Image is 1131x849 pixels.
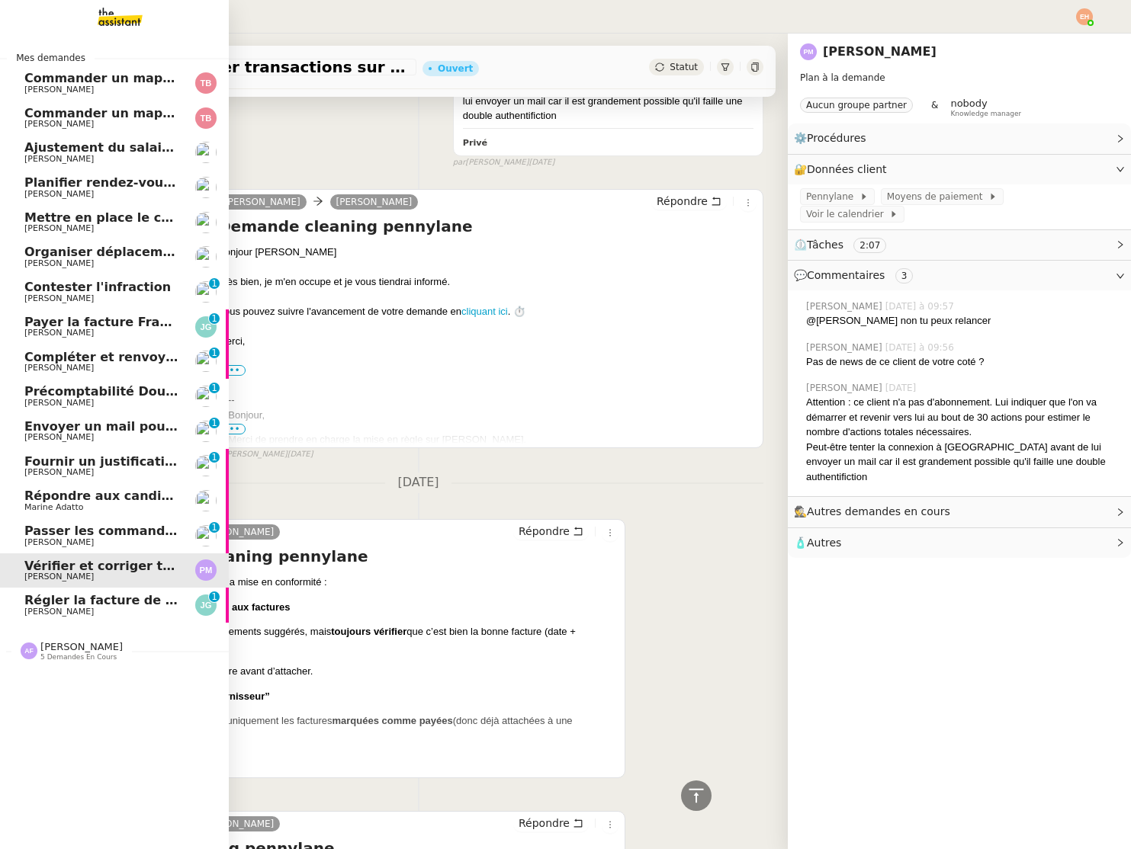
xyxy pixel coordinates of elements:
span: Commander un mapping pour Afigec [24,71,276,85]
small: [PERSON_NAME] [211,448,313,461]
span: Compléter et renvoyer le formulaire de rupture - Marine Baroin [24,350,461,364]
nz-badge-sup: 1 [209,452,220,463]
span: [PERSON_NAME] [24,85,94,95]
img: svg [195,72,217,94]
span: Commentaires [807,269,885,281]
span: [PERSON_NAME] [24,398,94,408]
a: [PERSON_NAME] [218,195,307,209]
div: 💬Commentaires 3 [788,261,1131,290]
p: Merci de prendre en charge la mise en règle sur [PERSON_NAME]. [228,432,757,447]
span: [PERSON_NAME] [24,258,94,268]
p: 1 [211,418,217,431]
div: ----- [218,392,757,408]
img: users%2F0v3yA2ZOZBYwPN7V38GNVTYjOQj1%2Favatar%2Fa58eb41e-cbb7-4128-9131-87038ae72dcb [195,177,217,198]
span: [DATE] à 09:56 [885,341,957,354]
img: users%2FxcSDjHYvjkh7Ays4vB9rOShue3j1%2Favatar%2Fc5852ac1-ab6d-4275-813a-2130981b2f82 [195,386,217,407]
span: Contester l'infraction [24,280,171,294]
img: users%2F0v3yA2ZOZBYwPN7V38GNVTYjOQj1%2Favatar%2Fa58eb41e-cbb7-4128-9131-87038ae72dcb [195,281,217,303]
h4: Re: Demande cleaning pennylane [80,546,619,567]
span: [PERSON_NAME] [24,537,94,547]
span: Organiser déplacement à [GEOGRAPHIC_DATA] [24,245,345,259]
span: Pennylane [806,189,859,204]
p: 1 [211,313,217,327]
span: Répondre [657,194,708,209]
img: users%2FxcSDjHYvjkh7Ays4vB9rOShue3j1%2Favatar%2Fc5852ac1-ab6d-4275-813a-2130981b2f82 [195,212,217,233]
div: Merci, [218,334,757,349]
a: [PERSON_NAME] [192,525,281,539]
img: users%2F0v3yA2ZOZBYwPN7V38GNVTYjOQj1%2Favatar%2Fa58eb41e-cbb7-4128-9131-87038ae72dcb [195,455,217,476]
span: ⏲️ [794,239,899,251]
p: 1 [211,278,217,292]
span: [PERSON_NAME] [24,607,94,617]
img: users%2FxcSDjHYvjkh7Ays4vB9rOShue3j1%2Favatar%2Fc5852ac1-ab6d-4275-813a-2130981b2f82 [195,351,217,372]
span: Plan à la demande [800,72,885,83]
span: Répondre [519,524,570,539]
span: [PERSON_NAME] [806,341,885,354]
nz-badge-sup: 1 [209,522,220,533]
img: svg [195,107,217,129]
div: Ouvert [438,64,473,73]
nz-badge-sup: 1 [209,418,220,428]
span: 💬 [794,269,919,281]
span: Marine Adatto [24,502,83,512]
span: [PERSON_NAME] [40,641,123,652]
span: Précomptabilité Dougs- [DATE] [24,384,237,399]
span: Tâches [807,239,843,251]
span: [PERSON_NAME] [24,223,94,233]
img: users%2FxcSDjHYvjkh7Ays4vB9rOShue3j1%2Favatar%2Fc5852ac1-ab6d-4275-813a-2130981b2f82 [195,421,217,442]
div: Peut-être tenter la connexion à [GEOGRAPHIC_DATA] avant de lui envoyer un mail car il est grandem... [463,78,753,123]
img: users%2FtFhOaBya8rNVU5KG7br7ns1BCvi2%2Favatar%2Faa8c47da-ee6c-4101-9e7d-730f2e64f978 [195,246,217,268]
span: Knowledge manager [950,110,1021,118]
span: Vérifier et corriger transactions sur Pennylane [79,59,410,75]
span: [PERSON_NAME] [24,467,94,477]
p: Corriger si nécessaire avant d’attacher. [141,664,619,679]
nz-badge-sup: 1 [209,313,220,324]
span: Données client [807,163,887,175]
span: [DATE] [885,381,920,395]
b: Privé [463,138,487,148]
a: cliquant ici [461,306,508,317]
p: 1 [211,452,217,466]
img: users%2FtFhOaBya8rNVU5KG7br7ns1BCvi2%2Favatar%2Faa8c47da-ee6c-4101-9e7d-730f2e64f978 [195,525,217,546]
b: marquées comme payées [333,715,453,726]
span: [PERSON_NAME] [24,293,94,303]
div: @[PERSON_NAME] non tu peux relancer [806,313,1119,328]
span: [PERSON_NAME] [24,572,94,581]
div: Attention : ce client n'a pas d'abonnement. Lui indiquer que l'on va démarrer et revenir vers lui... [806,395,1119,440]
nz-badge-sup: 1 [209,278,220,289]
img: svg [1076,8,1093,25]
div: ⚙️Procédures [788,123,1131,153]
div: Bonjour [PERSON_NAME] [218,245,757,260]
nz-tag: 2:07 [853,238,886,253]
p: Merci de suivre ce workflow pour la mise en conformité : [80,575,619,590]
div: Très bien, je m'en occupe et je vous tiendrai informé. [218,274,757,290]
span: 🔐 [794,161,893,178]
span: nobody [950,98,987,109]
p: Utiliser les rapprochements suggérés, mais que c’est bien la bonne facture (date + montant). [141,624,619,654]
div: 🕵️Autres demandes en cours [788,497,1131,527]
span: Voir le calendrier [806,207,889,222]
span: [DATE] [385,473,451,493]
span: [PERSON_NAME] [806,300,885,313]
img: svg [800,43,817,60]
nz-badge-sup: 1 [209,591,220,602]
span: Autres [807,537,841,549]
span: [PERSON_NAME] [24,189,94,199]
img: users%2Fu5utAm6r22Q2efrA9GW4XXK0tp42%2Favatar%2Fec7cfc88-a6c7-457c-b43b-5a2740bdf05f [195,490,217,511]
span: Payer la facture France IX [24,315,202,329]
span: [DATE] à 09:57 [885,300,957,313]
span: ••• [218,424,246,434]
nz-tag: Aucun groupe partner [800,98,913,113]
span: [DATE] [529,156,554,169]
button: Répondre [513,523,589,540]
span: Passer les commandes de livres Impactes [24,524,311,538]
span: Commander un mapping pour ACF [24,106,260,120]
span: ⚙️ [794,130,873,147]
p: Filtrer pour afficher uniquement les factures (donc déjà attachées à une transaction). [141,713,619,743]
span: Moyens de paiement [887,189,988,204]
img: users%2FxcSDjHYvjkh7Ays4vB9rOShue3j1%2Favatar%2Fc5852ac1-ab6d-4275-813a-2130981b2f82 [195,142,217,163]
span: par [453,156,466,169]
span: Ajustement du salaire Payfit - [PERSON_NAME] [24,140,346,155]
label: ••• [218,365,246,376]
span: Autres demandes en cours [807,505,950,517]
